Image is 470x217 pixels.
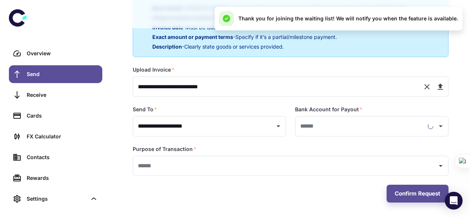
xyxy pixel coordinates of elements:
[27,91,98,99] div: Receive
[27,153,98,161] div: Contacts
[9,190,102,208] div: Settings
[9,107,102,125] a: Cards
[436,121,446,131] button: Open
[27,174,98,182] div: Rewards
[9,65,102,83] a: Send
[9,128,102,145] a: FX Calculator
[27,195,87,203] div: Settings
[152,33,407,41] p: - Specify if it’s a partial/milestone payment.
[436,161,446,171] button: Open
[27,49,98,57] div: Overview
[273,121,284,131] button: Open
[219,11,458,26] div: Thank you for joining the waiting list! We will notify you when the feature is available.
[27,112,98,120] div: Cards
[27,132,98,141] div: FX Calculator
[133,145,196,153] label: Purpose of Transaction
[133,66,175,73] label: Upload Invoice
[295,106,363,113] label: Bank Account for Payout
[9,169,102,187] a: Rewards
[152,34,233,40] span: Exact amount or payment terms
[133,106,157,113] label: Send To
[445,192,463,210] div: Open Intercom Messenger
[387,185,449,203] button: Confirm Request
[9,45,102,62] a: Overview
[152,43,182,50] span: Description
[27,70,98,78] div: Send
[9,148,102,166] a: Contacts
[9,86,102,104] a: Receive
[152,43,407,51] p: - Clearly state goods or services provided.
